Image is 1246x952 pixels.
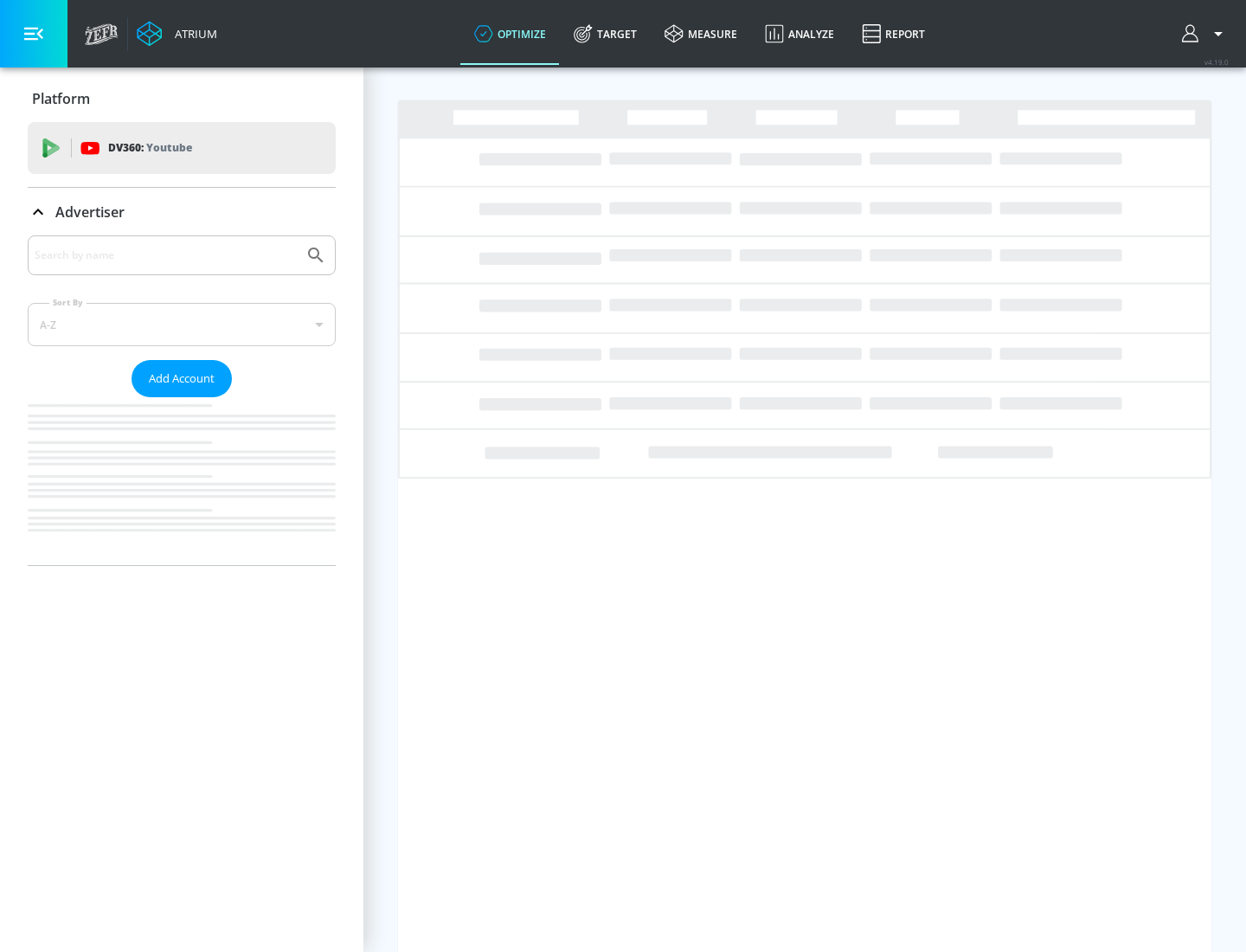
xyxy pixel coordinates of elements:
div: Atrium [168,26,217,42]
p: Youtube [146,138,192,157]
a: measure [651,3,751,65]
div: Advertiser [28,188,336,236]
div: DV360: Youtube [28,122,336,174]
a: Analyze [751,3,848,65]
div: A-Z [28,303,336,346]
span: Add Account [149,369,215,389]
p: DV360: [108,138,192,158]
nav: list of Advertiser [28,397,336,565]
div: Advertiser [28,235,336,565]
a: Target [560,3,651,65]
a: Report [848,3,939,65]
a: Atrium [137,21,217,47]
div: Platform [28,74,336,123]
p: Platform [32,89,90,108]
label: Sort By [49,297,87,308]
input: Search by name [35,244,297,267]
p: Advertiser [55,203,125,222]
button: Add Account [132,360,232,397]
span: v 4.19.0 [1204,57,1229,67]
a: optimize [460,3,560,65]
